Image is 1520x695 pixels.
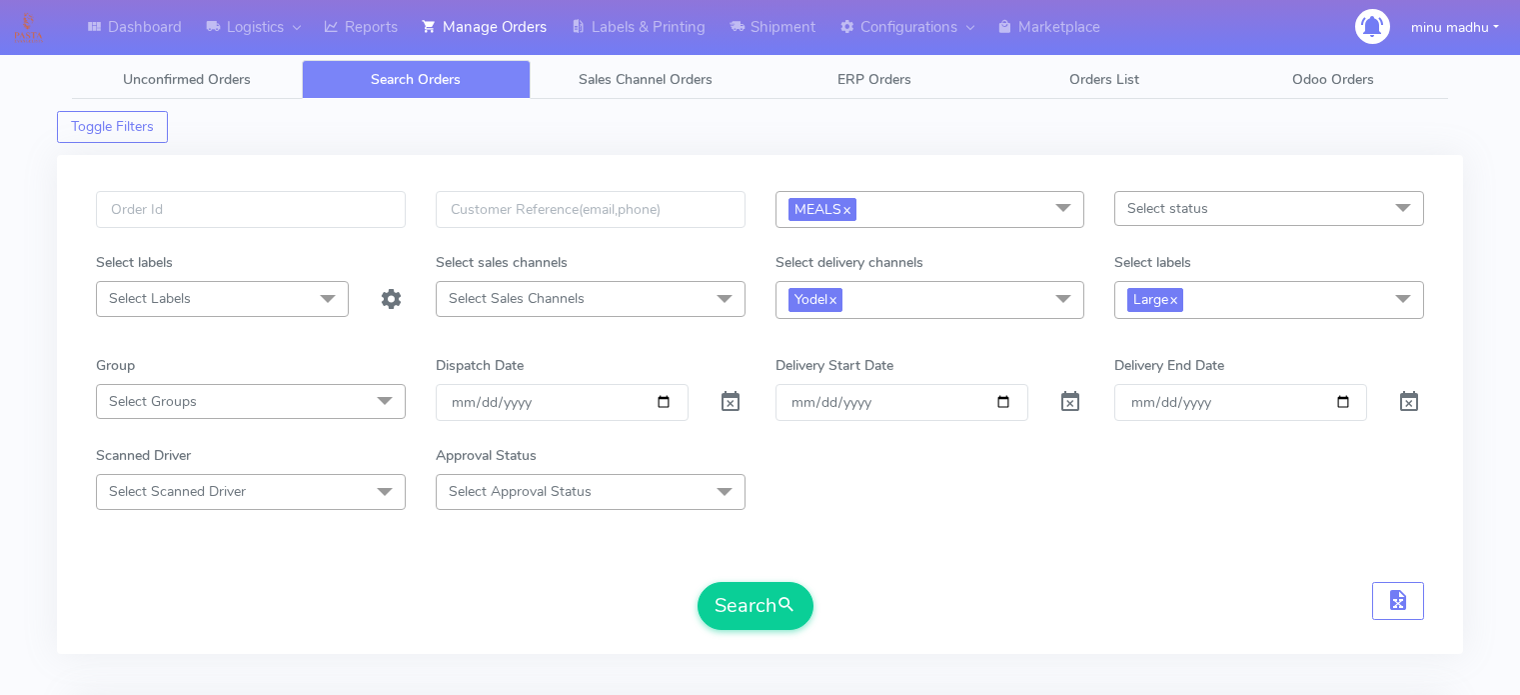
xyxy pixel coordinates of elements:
[827,288,836,309] a: x
[1292,70,1374,89] span: Odoo Orders
[109,392,197,411] span: Select Groups
[436,191,746,228] input: Customer Reference(email,phone)
[775,252,923,273] label: Select delivery channels
[436,252,568,273] label: Select sales channels
[96,355,135,376] label: Group
[96,191,406,228] input: Order Id
[698,582,813,630] button: Search
[72,60,1448,99] ul: Tabs
[579,70,713,89] span: Sales Channel Orders
[1127,199,1208,218] span: Select status
[449,289,585,308] span: Select Sales Channels
[1069,70,1139,89] span: Orders List
[109,482,246,501] span: Select Scanned Driver
[96,252,173,273] label: Select labels
[109,289,191,308] span: Select Labels
[837,70,911,89] span: ERP Orders
[1114,355,1224,376] label: Delivery End Date
[436,355,524,376] label: Dispatch Date
[775,355,893,376] label: Delivery Start Date
[788,288,842,311] span: Yodel
[1127,288,1183,311] span: Large
[371,70,461,89] span: Search Orders
[436,445,537,466] label: Approval Status
[96,445,191,466] label: Scanned Driver
[841,198,850,219] a: x
[57,111,168,143] button: Toggle Filters
[1114,252,1191,273] label: Select labels
[123,70,251,89] span: Unconfirmed Orders
[449,482,592,501] span: Select Approval Status
[1396,7,1514,48] button: minu madhu
[1168,288,1177,309] a: x
[788,198,856,221] span: MEALS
